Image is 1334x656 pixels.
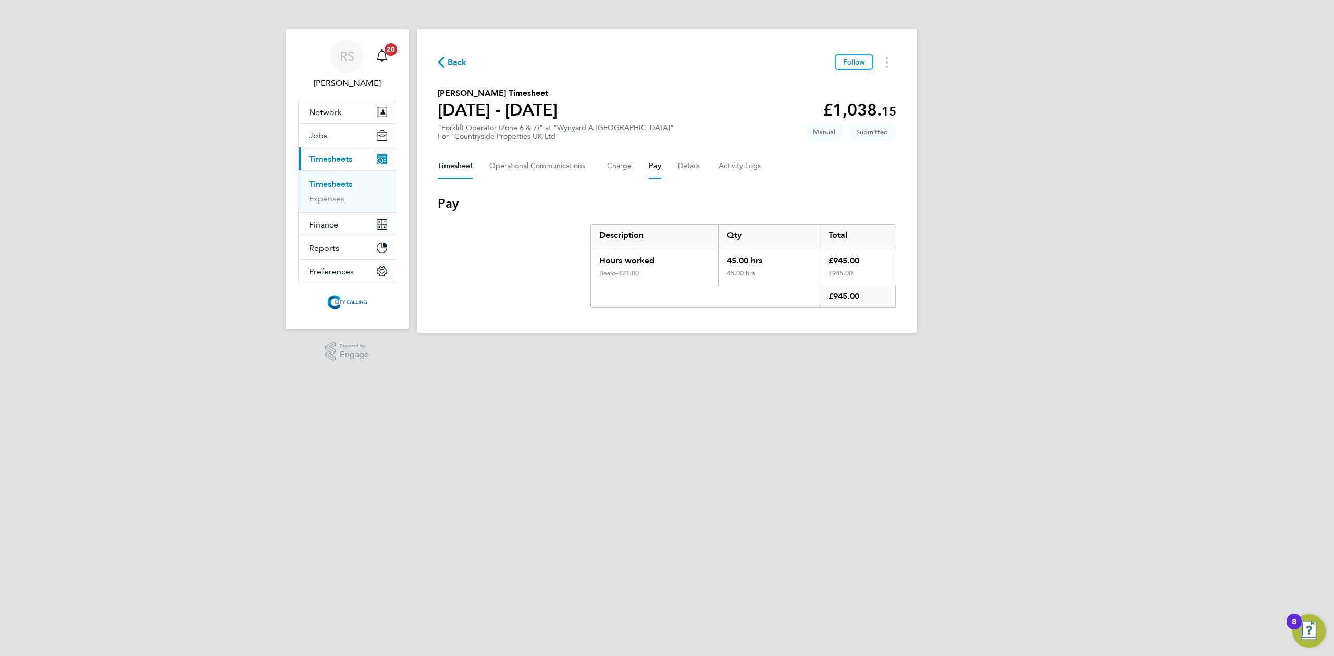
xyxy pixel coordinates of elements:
[718,246,820,269] div: 45.00 hrs
[882,104,896,119] span: 15
[438,123,674,141] div: "Forklift Operator (Zone 6 & 7)" at "Wynyard A [GEOGRAPHIC_DATA]"
[286,29,409,329] nav: Main navigation
[607,154,632,179] button: Charge
[309,267,354,276] span: Preferences
[299,124,396,147] button: Jobs
[309,243,339,253] span: Reports
[438,87,558,99] h2: [PERSON_NAME] Timesheet
[489,154,590,179] button: Operational Communications
[438,195,896,308] section: Pay
[309,107,342,117] span: Network
[438,154,473,179] button: Timesheet
[1292,614,1326,648] button: Open Resource Center, 8 new notifications
[718,269,820,286] div: 45.00 hrs
[820,225,896,246] div: Total
[820,269,896,286] div: £945.00
[438,132,674,141] div: For "Countryside Properties UK Ltd"
[309,194,344,204] a: Expenses
[591,225,718,246] div: Description
[599,269,619,277] div: Basic
[298,40,396,90] a: RS[PERSON_NAME]
[299,100,396,123] button: Network
[299,147,396,170] button: Timesheets
[878,54,896,70] button: Timesheets Menu
[438,56,467,69] button: Back
[619,269,710,277] div: £21.00
[385,43,397,56] span: 20
[835,54,873,70] button: Follow
[309,179,352,189] a: Timesheets
[805,123,844,141] span: This timesheet was manually created.
[848,123,896,141] span: This timesheet is Submitted.
[309,154,352,164] span: Timesheets
[649,154,661,179] button: Pay
[678,154,702,179] button: Details
[438,99,558,120] h1: [DATE] - [DATE]
[820,246,896,269] div: £945.00
[298,77,396,90] span: Raje Saravanamuthu
[591,246,718,269] div: Hours worked
[325,294,369,310] img: citycalling-logo-retina.png
[309,220,338,230] span: Finance
[820,286,896,307] div: £945.00
[823,100,896,120] app-decimal: £1,038.
[843,57,865,67] span: Follow
[340,350,369,359] span: Engage
[340,49,354,63] span: RS
[615,269,619,277] span: –
[325,342,369,361] a: Powered byEngage
[718,225,820,246] div: Qty
[299,170,396,212] div: Timesheets
[309,131,327,141] span: Jobs
[448,56,467,69] span: Back
[298,294,396,310] a: Go to home page
[372,40,392,73] a: 20
[299,260,396,283] button: Preferences
[299,236,396,259] button: Reports
[590,224,896,308] div: Pay
[1292,622,1296,635] div: 8
[438,195,896,212] h3: Pay
[340,342,369,350] span: Powered by
[299,213,396,236] button: Finance
[719,154,762,179] button: Activity Logs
